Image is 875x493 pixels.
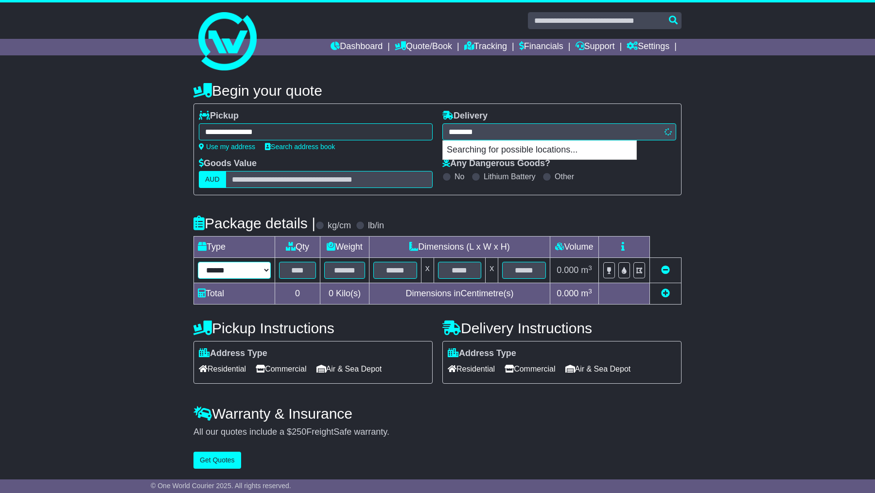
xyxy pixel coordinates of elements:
[442,158,550,169] label: Any Dangerous Goods?
[369,237,550,258] td: Dimensions (L x W x H)
[199,143,255,151] a: Use my address
[328,221,351,231] label: kg/cm
[292,427,306,437] span: 250
[193,406,682,422] h4: Warranty & Insurance
[484,172,536,181] label: Lithium Battery
[505,361,555,376] span: Commercial
[455,172,464,181] label: No
[581,289,592,298] span: m
[320,283,369,305] td: Kilo(s)
[199,348,267,359] label: Address Type
[442,123,676,140] typeahead: Please provide city
[557,289,578,298] span: 0.000
[565,361,631,376] span: Air & Sea Depot
[331,39,383,55] a: Dashboard
[275,237,320,258] td: Qty
[275,283,320,305] td: 0
[421,258,434,283] td: x
[194,283,275,305] td: Total
[448,348,516,359] label: Address Type
[316,361,382,376] span: Air & Sea Depot
[442,111,488,121] label: Delivery
[320,237,369,258] td: Weight
[199,111,239,121] label: Pickup
[199,171,226,188] label: AUD
[464,39,507,55] a: Tracking
[627,39,669,55] a: Settings
[519,39,563,55] a: Financials
[193,83,682,99] h4: Begin your quote
[369,283,550,305] td: Dimensions in Centimetre(s)
[256,361,306,376] span: Commercial
[555,172,574,181] label: Other
[448,361,495,376] span: Residential
[151,482,291,490] span: © One World Courier 2025. All rights reserved.
[442,320,682,336] h4: Delivery Instructions
[661,265,670,275] a: Remove this item
[193,215,315,231] h4: Package details |
[199,158,257,169] label: Goods Value
[265,143,335,151] a: Search address book
[193,320,433,336] h4: Pickup Instructions
[486,258,498,283] td: x
[581,265,592,275] span: m
[193,452,241,469] button: Get Quotes
[329,289,333,298] span: 0
[661,289,670,298] a: Add new item
[557,265,578,275] span: 0.000
[199,361,246,376] span: Residential
[588,288,592,295] sup: 3
[550,237,598,258] td: Volume
[588,264,592,272] sup: 3
[576,39,615,55] a: Support
[368,221,384,231] label: lb/in
[193,427,682,438] div: All our quotes include a $ FreightSafe warranty.
[194,237,275,258] td: Type
[443,141,636,159] p: Searching for possible locations...
[395,39,452,55] a: Quote/Book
